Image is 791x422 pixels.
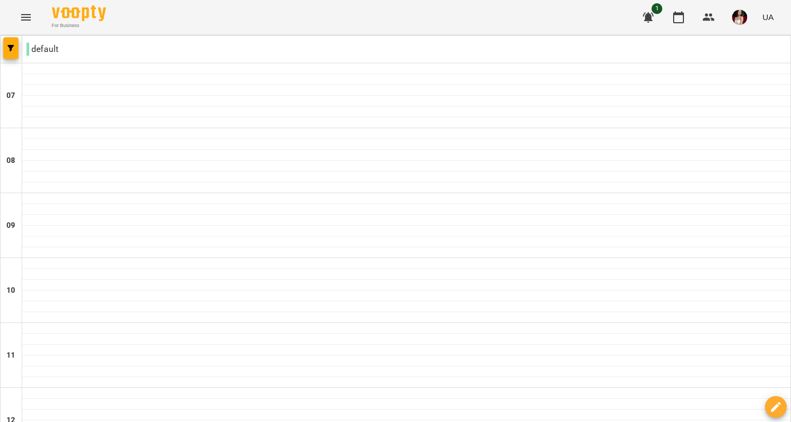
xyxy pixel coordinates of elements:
span: For Business [52,22,106,29]
img: Voopty Logo [52,5,106,21]
button: UA [758,7,778,27]
button: Menu [13,4,39,30]
h6: 10 [6,285,15,296]
span: 1 [652,3,662,14]
h6: 09 [6,220,15,232]
h6: 08 [6,155,15,167]
h6: 11 [6,350,15,361]
img: 59be0d6c32f31d9bcb4a2b9b97589b8b.jpg [732,10,747,25]
h6: 07 [6,90,15,102]
p: default [26,43,58,56]
span: UA [762,11,774,23]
